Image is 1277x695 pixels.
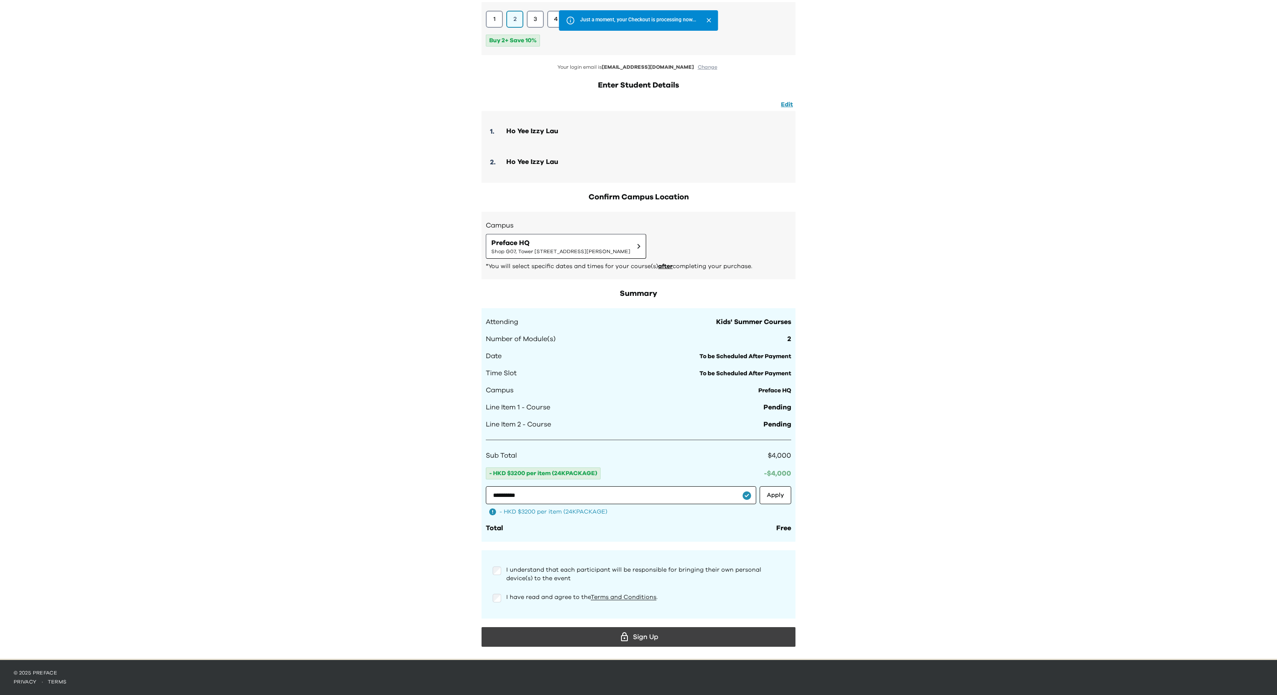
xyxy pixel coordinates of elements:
span: Preface HQ [758,388,791,394]
div: Ho Yee Izzy Lau [506,126,558,137]
a: terms [48,679,67,684]
button: 2 [506,11,523,28]
p: Your login email is [482,64,795,71]
span: [EMAIL_ADDRESS][DOMAIN_NAME] [602,64,694,70]
span: Sub Total [486,450,517,461]
button: 1 [486,11,503,28]
h3: Campus [486,220,791,231]
button: Change [695,64,720,71]
span: Buy 2+ Save 10% [486,35,540,47]
span: · [37,679,48,684]
p: © 2025 Preface [14,669,1263,676]
p: *You will select specific dates and times for your course(s) completing your purchase. [486,262,791,271]
span: - HKD $3200 per item (24KPACKAGE) [486,467,601,479]
span: Preface HQ [491,238,630,248]
span: Campus [486,385,514,395]
span: To be Scheduled After Payment [699,353,791,359]
h2: Summary [482,288,795,300]
span: after [658,263,673,269]
h2: Confirm Campus Location [482,191,795,203]
div: 2 . [486,157,501,167]
div: Sign Up [488,631,789,643]
button: 4 [547,11,564,28]
span: - HKD $3200 per item (24KPACKAGE) [499,508,607,516]
span: Attending [486,317,518,327]
span: Date [486,351,502,361]
span: Line Item 1 - Course [486,402,550,412]
div: 1 . [486,126,501,137]
button: Sign Up [482,627,795,647]
span: -$ 4,000 [764,470,791,477]
span: Shop G07, Tower [STREET_ADDRESS][PERSON_NAME] [491,248,630,255]
div: Free [776,523,791,533]
button: Edit [778,100,795,109]
button: Apply [760,486,791,504]
span: Kids' Summer Courses [716,317,791,327]
button: Close [703,15,714,26]
h2: Enter Student Details [482,79,795,91]
span: Number of Module(s) [486,334,556,344]
a: privacy [14,679,37,684]
button: 3 [527,11,544,28]
div: Just a moment, your Checkout is processing now... [580,13,696,28]
a: Terms and Conditions [591,594,656,600]
span: Pending [763,402,791,412]
span: To be Scheduled After Payment [699,371,791,377]
span: Line Item 2 - Course [486,419,551,429]
span: I understand that each participant will be responsible for bringing their own personal device(s) ... [506,567,761,581]
span: I have read and agree to the . [506,594,658,600]
button: Preface HQShop G07, Tower [STREET_ADDRESS][PERSON_NAME] [486,234,646,259]
span: $4,000 [768,452,791,459]
div: Ho Yee Izzy Lau [506,157,558,168]
span: 2 [787,334,791,344]
span: Total [486,525,503,531]
span: Time Slot [486,368,517,378]
span: Pending [763,419,791,429]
